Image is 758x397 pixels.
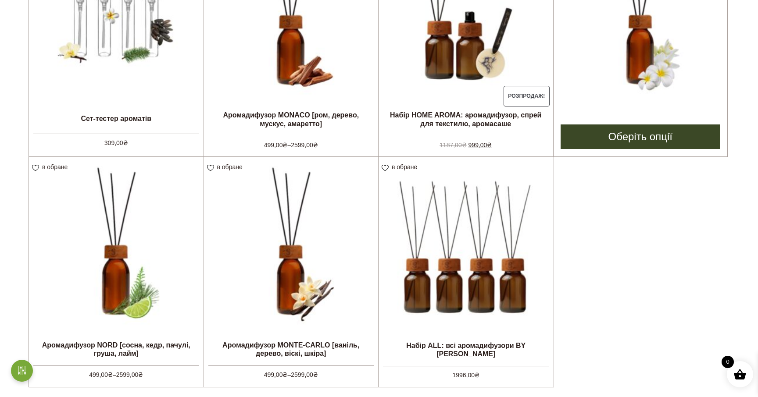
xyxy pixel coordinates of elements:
span: – [208,136,374,150]
bdi: 499,00 [264,371,288,378]
a: Аромадифузор MONTE-CARLO [ваніль, дерево, віскі, шкіра] 499,00₴–2599,00₴ [204,157,379,378]
span: ₴ [138,371,143,378]
h2: Аромадифузор NORD [сосна, кедр, пачулі, груша, лайм] [29,337,204,361]
span: ₴ [108,371,113,378]
span: ₴ [313,371,318,378]
a: в обране [32,163,71,170]
img: unfavourite.svg [207,165,214,171]
span: 0 [722,356,734,368]
span: ₴ [313,142,318,149]
bdi: 1996,00 [452,372,479,379]
h2: Набір ALL: всі аромадифузори BY [PERSON_NAME] [379,338,554,362]
h2: Набір HOME AROMA: аромадифузор, спрей для текстилю, аромасаше [379,107,553,131]
bdi: 999,00 [468,142,492,149]
span: – [208,365,374,379]
a: Аромадифузор NORD [сосна, кедр, пачулі, груша, лайм] 499,00₴–2599,00₴ [29,157,204,378]
span: в обране [42,163,68,170]
a: в обране [207,163,246,170]
span: в обране [217,163,243,170]
a: Виберіть опції для " Аромадифузор FRANGIPANI OF BALI [білі квіти, зелене листя, персик, ананас, я... [561,124,721,149]
h2: Аромадифузор MONACO [ром, дерево, мускус, амаретто] [204,107,379,131]
bdi: 499,00 [89,371,113,378]
h2: Аромадифузор MONTE-CARLO [ваніль, дерево, віскі, шкіра] [204,337,379,361]
bdi: 2599,00 [291,371,318,378]
bdi: 2599,00 [291,142,318,149]
img: unfavourite.svg [32,165,39,171]
bdi: 2599,00 [116,371,143,378]
span: ₴ [282,371,287,378]
span: ₴ [123,139,128,146]
a: в обране [382,163,420,170]
span: ₴ [487,142,492,149]
span: ₴ [462,142,467,149]
bdi: 309,00 [104,139,128,146]
span: Розпродаж! [504,86,550,107]
span: ₴ [475,372,479,379]
a: Набір ALL: всі аромадифузори BY [PERSON_NAME] 1996,00₴ [379,157,554,378]
bdi: 499,00 [264,142,288,149]
span: в обране [392,163,417,170]
img: unfavourite.svg [382,165,389,171]
h2: Сет-тестер ароматів [29,107,204,129]
bdi: 1187,00 [440,142,467,149]
span: ₴ [282,142,287,149]
span: – [33,365,199,379]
